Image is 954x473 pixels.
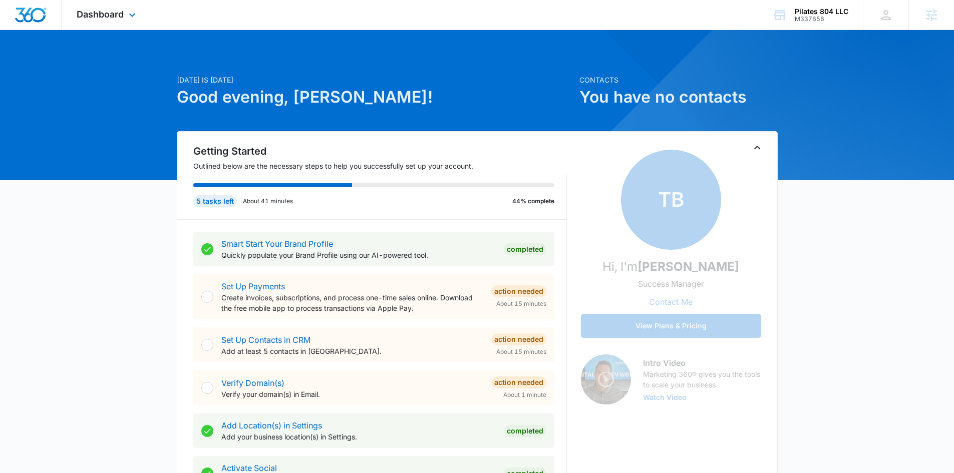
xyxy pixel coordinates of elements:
p: [DATE] is [DATE] [177,75,573,85]
p: About 41 minutes [243,197,293,206]
button: Toggle Collapse [751,142,763,154]
div: Completed [504,425,546,437]
p: Contacts [579,75,778,85]
button: View Plans & Pricing [581,314,761,338]
a: Verify Domain(s) [221,378,284,388]
h3: Intro Video [643,357,761,369]
p: Success Manager [638,278,704,290]
p: Create invoices, subscriptions, and process one-time sales online. Download the free mobile app t... [221,292,483,313]
a: Set Up Contacts in CRM [221,335,310,345]
a: Smart Start Your Brand Profile [221,239,333,249]
p: Hi, I'm [602,258,739,276]
div: Completed [504,243,546,255]
h1: Good evening, [PERSON_NAME]! [177,85,573,109]
span: About 15 minutes [496,347,546,356]
div: 5 tasks left [193,195,237,207]
h1: You have no contacts [579,85,778,109]
div: account name [795,8,848,16]
div: Action Needed [491,333,546,345]
a: Add Location(s) in Settings [221,420,322,430]
p: Add at least 5 contacts in [GEOGRAPHIC_DATA]. [221,346,483,356]
strong: [PERSON_NAME] [638,259,739,274]
p: Outlined below are the necessary steps to help you successfully set up your account. [193,161,567,171]
button: Watch Video [643,394,687,401]
a: Set Up Payments [221,281,285,291]
img: Intro Video [581,354,631,404]
p: Add your business location(s) in Settings. [221,431,496,442]
span: Dashboard [77,9,124,20]
div: Action Needed [491,285,546,297]
p: 44% complete [512,197,554,206]
p: Marketing 360® gives you the tools to scale your business. [643,369,761,390]
a: Activate Social [221,463,277,473]
button: Contact Me [639,290,703,314]
span: About 15 minutes [496,299,546,308]
p: Verify your domain(s) in Email. [221,389,483,399]
span: About 1 minute [503,390,546,399]
p: Quickly populate your Brand Profile using our AI-powered tool. [221,250,496,260]
span: TB [621,150,721,250]
div: account id [795,16,848,23]
div: Action Needed [491,376,546,388]
h2: Getting Started [193,144,567,159]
